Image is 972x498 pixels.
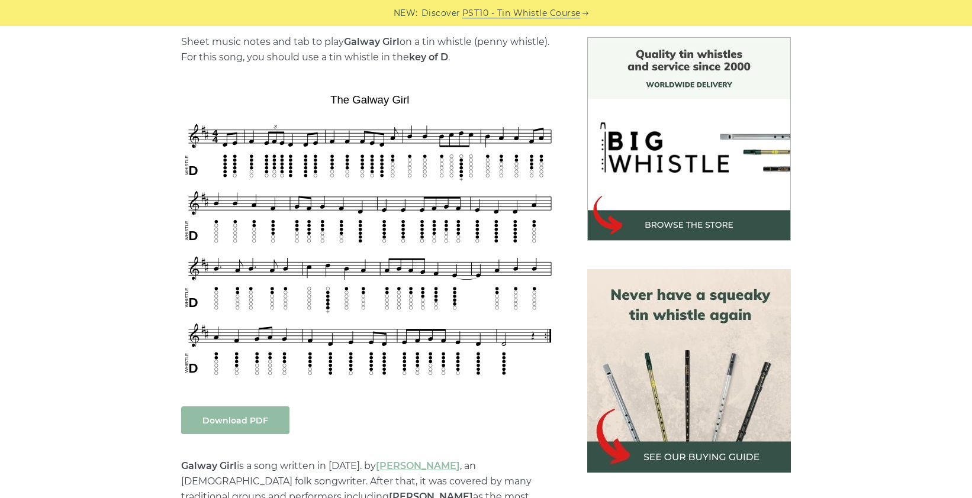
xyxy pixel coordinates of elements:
[376,460,460,471] a: [PERSON_NAME]
[181,89,559,383] img: The Galway Girl Tin Whistle Tab & Sheet Music
[587,269,791,473] img: tin whistle buying guide
[587,37,791,241] img: BigWhistle Tin Whistle Store
[344,36,400,47] strong: Galway Girl
[181,460,237,471] strong: Galway Girl
[421,7,461,20] span: Discover
[181,34,559,65] p: Sheet music notes and tab to play on a tin whistle (penny whistle). For this song, you should use...
[462,7,581,20] a: PST10 - Tin Whistle Course
[181,406,289,434] a: Download PDF
[409,51,448,63] strong: key of D
[394,7,418,20] span: NEW:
